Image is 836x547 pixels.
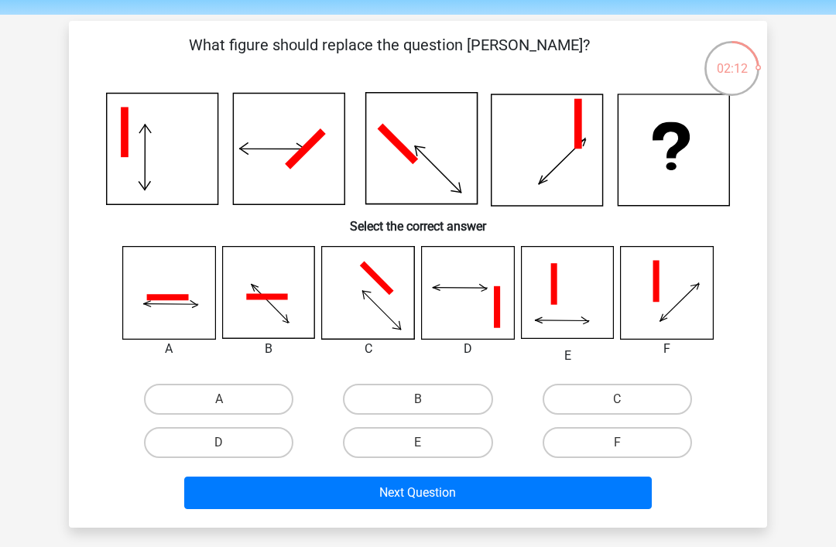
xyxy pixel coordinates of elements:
div: E [509,347,626,365]
button: Next Question [184,477,653,509]
div: B [211,340,327,358]
label: B [343,384,492,415]
label: F [543,427,692,458]
p: What figure should replace the question [PERSON_NAME]? [94,33,684,80]
div: D [409,340,526,358]
div: C [310,340,427,358]
div: 02:12 [703,39,761,78]
div: F [608,340,725,358]
label: C [543,384,692,415]
label: D [144,427,293,458]
label: A [144,384,293,415]
label: E [343,427,492,458]
div: A [111,340,228,358]
h6: Select the correct answer [94,207,742,234]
